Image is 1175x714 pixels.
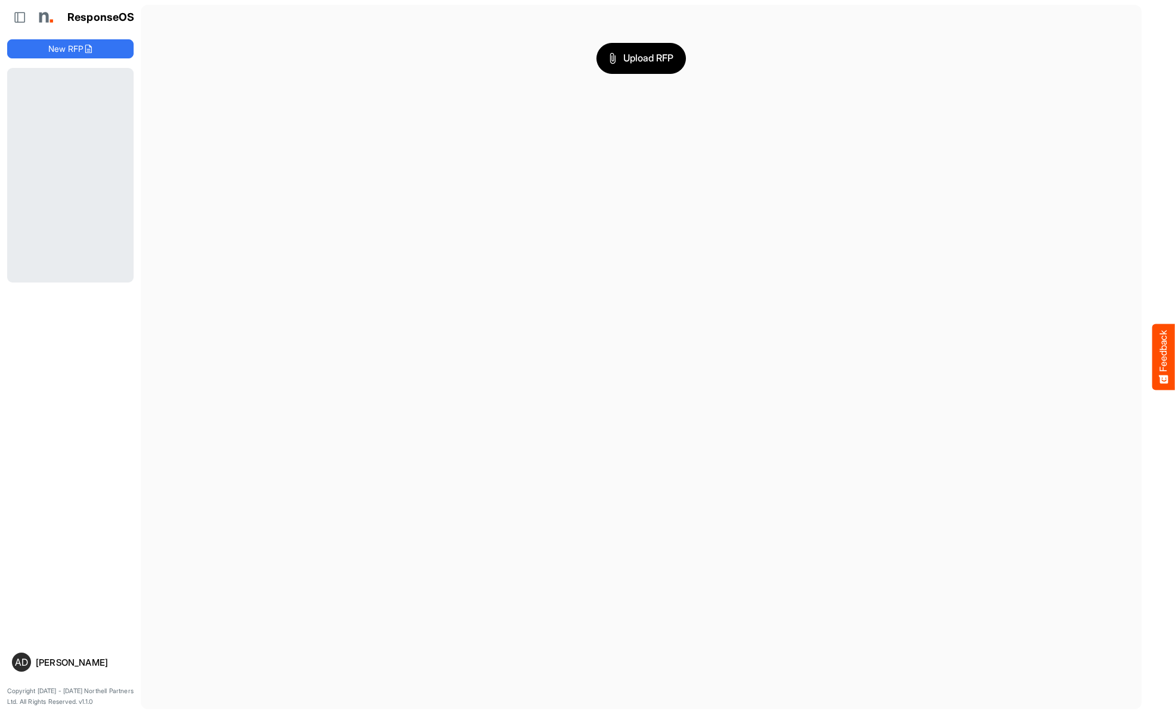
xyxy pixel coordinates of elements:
[15,657,28,667] span: AD
[1152,324,1175,390] button: Feedback
[36,658,129,667] div: [PERSON_NAME]
[67,11,135,24] h1: ResponseOS
[7,686,134,707] p: Copyright [DATE] - [DATE] Northell Partners Ltd. All Rights Reserved. v1.1.0
[609,51,673,66] span: Upload RFP
[596,43,686,74] button: Upload RFP
[7,39,134,58] button: New RFP
[33,5,57,29] img: Northell
[7,68,134,282] div: Loading...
